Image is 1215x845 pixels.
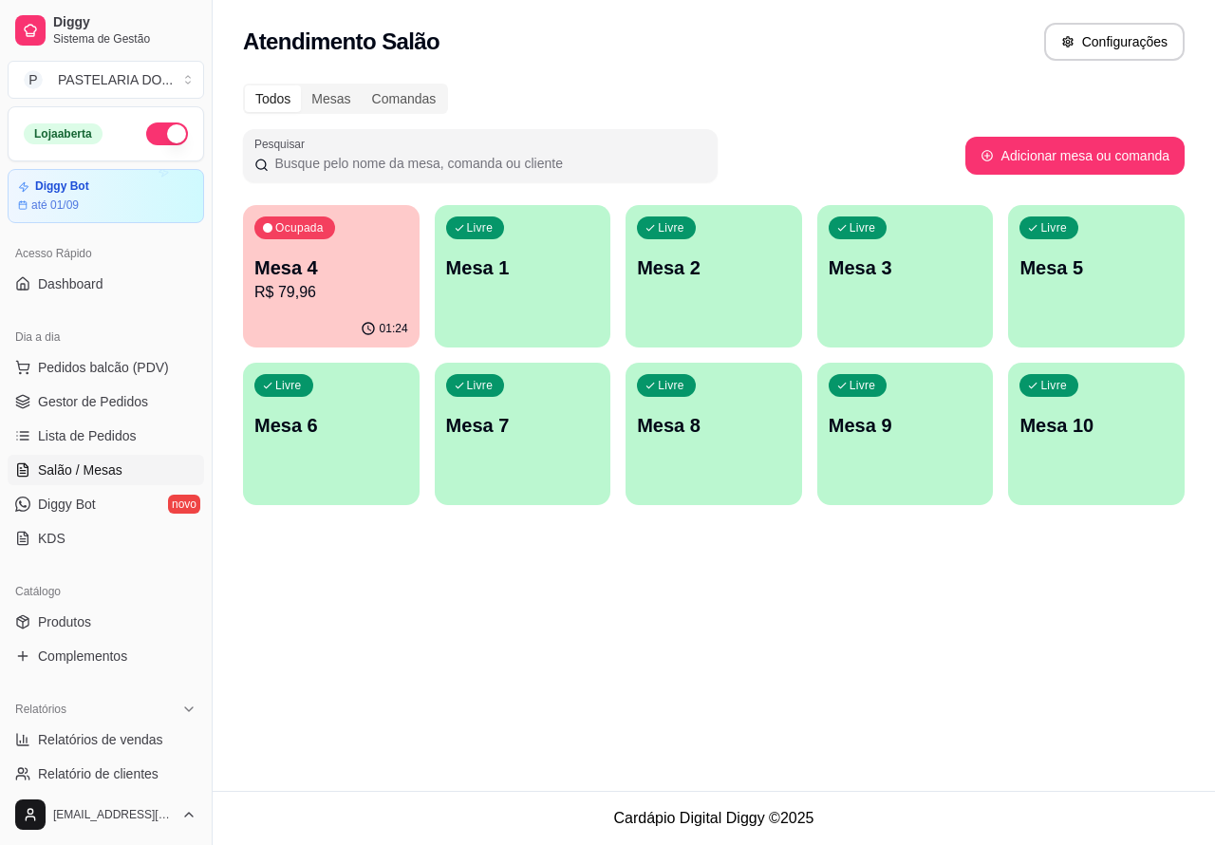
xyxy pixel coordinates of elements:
[817,205,994,347] button: LivreMesa 3
[38,426,137,445] span: Lista de Pedidos
[8,386,204,417] a: Gestor de Pedidos
[38,392,148,411] span: Gestor de Pedidos
[38,647,127,666] span: Complementos
[8,322,204,352] div: Dia a dia
[8,641,204,671] a: Complementos
[1040,378,1067,393] p: Livre
[1019,254,1173,281] p: Mesa 5
[637,254,791,281] p: Mesa 2
[15,702,66,717] span: Relatórios
[24,123,103,144] div: Loja aberta
[38,730,163,749] span: Relatórios de vendas
[8,238,204,269] div: Acesso Rápido
[146,122,188,145] button: Alterar Status
[1008,363,1185,505] button: LivreMesa 10
[38,495,96,514] span: Diggy Bot
[435,205,611,347] button: LivreMesa 1
[53,31,196,47] span: Sistema de Gestão
[626,363,802,505] button: LivreMesa 8
[8,724,204,755] a: Relatórios de vendas
[275,220,324,235] p: Ocupada
[8,352,204,383] button: Pedidos balcão (PDV)
[53,807,174,822] span: [EMAIL_ADDRESS][DOMAIN_NAME]
[8,759,204,789] a: Relatório de clientes
[254,254,408,281] p: Mesa 4
[8,576,204,607] div: Catálogo
[38,612,91,631] span: Produtos
[38,274,103,293] span: Dashboard
[254,281,408,304] p: R$ 79,96
[31,197,79,213] article: até 01/09
[467,378,494,393] p: Livre
[637,412,791,439] p: Mesa 8
[38,460,122,479] span: Salão / Mesas
[53,14,196,31] span: Diggy
[38,764,159,783] span: Relatório de clientes
[362,85,447,112] div: Comandas
[1008,205,1185,347] button: LivreMesa 5
[8,8,204,53] a: DiggySistema de Gestão
[38,529,65,548] span: KDS
[254,136,311,152] label: Pesquisar
[8,489,204,519] a: Diggy Botnovo
[8,792,204,837] button: [EMAIL_ADDRESS][DOMAIN_NAME]
[8,421,204,451] a: Lista de Pedidos
[254,412,408,439] p: Mesa 6
[8,61,204,99] button: Select a team
[446,412,600,439] p: Mesa 7
[8,269,204,299] a: Dashboard
[8,523,204,554] a: KDS
[1044,23,1185,61] button: Configurações
[275,378,302,393] p: Livre
[850,378,876,393] p: Livre
[243,205,420,347] button: OcupadaMesa 4R$ 79,9601:24
[380,321,408,336] p: 01:24
[38,358,169,377] span: Pedidos balcão (PDV)
[829,254,982,281] p: Mesa 3
[658,220,684,235] p: Livre
[965,137,1185,175] button: Adicionar mesa ou comanda
[8,607,204,637] a: Produtos
[301,85,361,112] div: Mesas
[829,412,982,439] p: Mesa 9
[1019,412,1173,439] p: Mesa 10
[8,455,204,485] a: Salão / Mesas
[1040,220,1067,235] p: Livre
[467,220,494,235] p: Livre
[817,363,994,505] button: LivreMesa 9
[658,378,684,393] p: Livre
[243,363,420,505] button: LivreMesa 6
[269,154,706,173] input: Pesquisar
[35,179,89,194] article: Diggy Bot
[245,85,301,112] div: Todos
[626,205,802,347] button: LivreMesa 2
[213,791,1215,845] footer: Cardápio Digital Diggy © 2025
[446,254,600,281] p: Mesa 1
[24,70,43,89] span: P
[8,169,204,223] a: Diggy Botaté 01/09
[243,27,439,57] h2: Atendimento Salão
[58,70,173,89] div: PASTELARIA DO ...
[435,363,611,505] button: LivreMesa 7
[850,220,876,235] p: Livre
